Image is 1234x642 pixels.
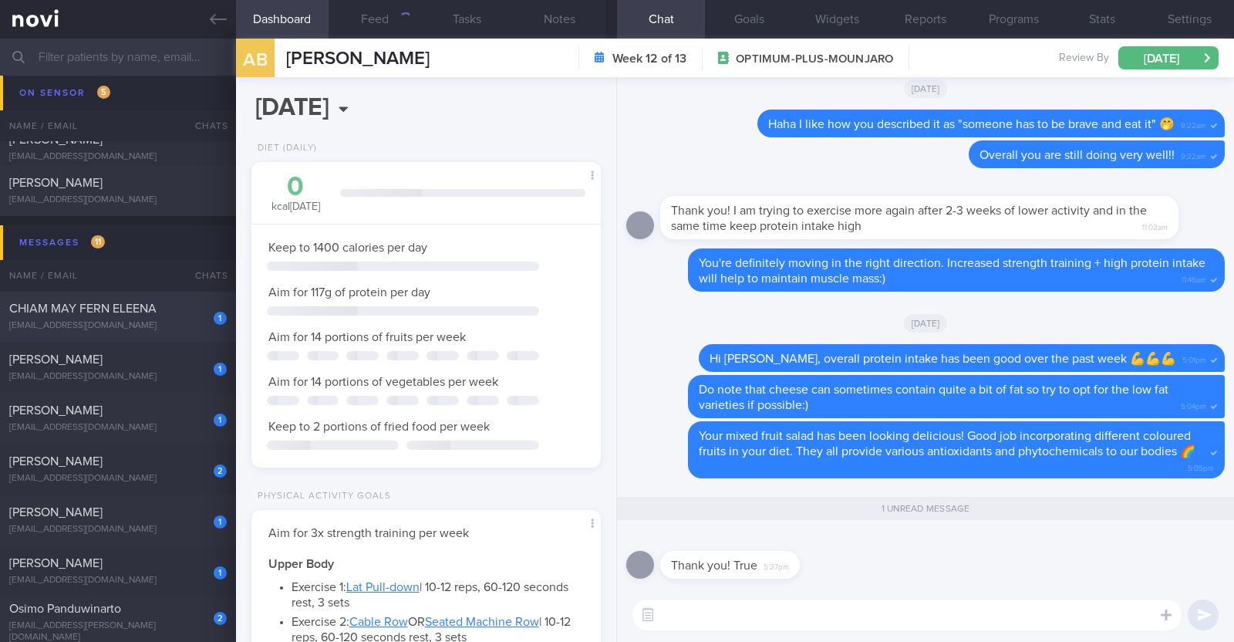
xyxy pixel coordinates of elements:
span: [PERSON_NAME] [286,49,430,68]
span: [PERSON_NAME] [9,404,103,417]
div: 2 [214,612,227,625]
span: 11 [91,235,105,248]
li: Exercise 1: | 10-12 reps, 60-120 seconds rest, 3 sets [292,576,584,610]
span: 5:01pm [1182,351,1206,366]
span: Thank you! I am trying to exercise more again after 2-3 weeks of lower activity and in the same t... [671,204,1147,232]
button: [DATE] [1118,46,1219,69]
div: 1 [214,363,227,376]
span: Hi [PERSON_NAME], overall protein intake has been good over the past week 💪💪💪 [710,353,1176,365]
span: 11:46am [1182,271,1206,286]
span: [PERSON_NAME] [9,353,103,366]
span: [DATE] [904,79,948,98]
div: Chats [174,260,236,291]
span: 11:02am [1142,218,1168,233]
span: 5:27pm [764,558,789,573]
span: Aim for 117g of protein per day [268,286,430,299]
div: kcal [DATE] [267,174,325,215]
div: [EMAIL_ADDRESS][DOMAIN_NAME] [9,371,227,383]
span: [PERSON_NAME] [PERSON_NAME] [9,118,103,146]
div: [EMAIL_ADDRESS][DOMAIN_NAME] [9,320,227,332]
div: 0 [267,174,325,201]
span: Do note that cheese can sometimes contain quite a bit of fat so try to opt for the low fat variet... [699,384,1168,411]
strong: Week 12 of 13 [612,51,686,66]
span: You're definitely moving in the right direction. Increased strength training + high protein intak... [699,257,1205,285]
div: [EMAIL_ADDRESS][DOMAIN_NAME] [9,473,227,485]
span: Hoon Siang Gn [9,75,90,87]
span: Osimo Panduwinarto [9,603,121,615]
div: 1 [214,312,227,325]
span: OPTIMUM-PLUS-MOUNJARO [736,52,893,67]
strong: Upper Body [268,558,334,570]
span: [PERSON_NAME] [9,177,103,189]
div: 1 [214,414,227,427]
div: Messages [15,232,109,253]
span: Overall you are still doing very well!! [979,149,1175,161]
div: [EMAIL_ADDRESS][DOMAIN_NAME] [9,524,227,536]
span: 5:05pm [1188,459,1214,474]
span: Review By [1059,52,1109,66]
span: 5:04pm [1181,397,1206,412]
span: Thank you! True [671,559,757,572]
span: [PERSON_NAME] [9,557,103,569]
span: Keep to 2 portions of fried food per week [268,421,490,433]
span: [PERSON_NAME] [9,506,103,519]
span: 9:22am [1181,117,1206,131]
span: Your mixed fruit salad has been looking delicious! Good job incorporating different coloured frui... [699,430,1195,458]
div: [EMAIL_ADDRESS][DOMAIN_NAME] [9,194,227,206]
span: Keep to 1400 calories per day [268,242,427,254]
div: Diet (Daily) [251,143,317,154]
div: 1 [214,515,227,529]
a: Seated Machine Row [425,616,539,628]
div: [EMAIL_ADDRESS][DOMAIN_NAME] [9,93,227,104]
div: 2 [214,465,227,478]
span: Aim for 14 portions of vegetables per week [268,376,498,388]
a: Lat Pull-down [346,581,420,593]
div: AB [226,29,284,89]
span: Haha I like how you described it as "someone has to be brave and eat it" 🤭 [768,118,1175,130]
div: [EMAIL_ADDRESS][DOMAIN_NAME] [9,422,227,434]
span: Aim for 14 portions of fruits per week [268,331,466,343]
span: CHIAM MAY FERN ELEENA [9,302,157,315]
span: [PERSON_NAME] [9,455,103,468]
div: [EMAIL_ADDRESS][DOMAIN_NAME] [9,575,227,586]
span: [DATE] [904,314,948,333]
div: 1 [214,566,227,579]
div: [EMAIL_ADDRESS][DOMAIN_NAME] [9,151,227,163]
div: Physical Activity Goals [251,491,391,502]
span: Aim for 3x strength training per week [268,527,469,539]
span: 9:22am [1181,147,1206,162]
a: Cable Row [349,616,408,628]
